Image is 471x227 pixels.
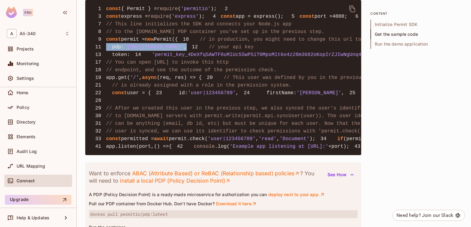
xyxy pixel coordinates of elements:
span: '/' [130,75,139,80]
span: 'express' [172,14,199,19]
span: 13 [90,51,106,58]
p: Pull our PDP container from Docker Hub. Don’t have Docker? [89,201,358,207]
div: Need help? Join our Slack [396,212,453,219]
p: content [370,11,462,16]
span: Elements [17,134,36,139]
span: 19 [90,74,106,81]
span: user = { [127,90,151,96]
span: () => [154,144,169,149]
span: : [185,90,188,96]
span: firstName [266,90,293,96]
span: 33 [90,135,106,143]
span: 31 [90,120,106,127]
span: Initialize Permit SDK [370,20,462,29]
span: ); [199,14,205,19]
span: const [106,37,121,42]
span: port = [314,14,332,19]
span: express = [121,14,148,19]
span: 11 [90,43,106,51]
span: +port); [328,144,349,149]
span: token [112,52,127,58]
span: 4 [205,13,221,20]
span: { [169,144,172,149]
span: async [142,75,157,80]
span: (permitted) { [343,136,382,142]
span: Get the sample code [370,29,462,39]
span: 8 [90,28,106,35]
span: 30 [90,112,106,120]
span: 23 [151,89,167,97]
span: ( [178,6,181,12]
span: 4000 [332,14,344,19]
span: if [337,136,343,142]
span: , [139,75,142,80]
span: Settings [17,76,34,81]
span: 22 [90,89,106,97]
span: 24 [239,89,255,97]
span: , [341,90,344,96]
span: // After we created this user in the previous step, we also synced the user's identifier [106,106,369,111]
span: 43 [349,143,365,150]
img: SReyMgAAAABJRU5ErkJggg== [6,7,17,18]
span: 2 [217,5,233,13]
span: Directory [17,120,36,125]
button: See How [324,170,358,180]
span: 'Example app listening at [URL]:' [230,144,328,149]
span: Run the demo application [370,39,462,49]
span: permitted = [121,136,154,142]
span: , [277,136,280,142]
span: 17 [90,59,106,66]
span: const [106,136,121,142]
span: const [106,6,121,12]
span: new [145,37,154,42]
span: 28 [90,97,106,104]
span: const [221,14,236,19]
span: Home [17,90,29,95]
a: Download it here [216,201,257,207]
span: A [7,29,17,38]
span: // You can open [URL] to invoke this http [106,60,229,65]
span: 12 [187,43,203,51]
span: // to [DOMAIN_NAME] servers with permit.write(permit.api.syncUser(user)). The user identifier [106,113,384,119]
span: 14 [130,51,146,58]
span: URL Mapping [17,164,45,169]
a: deploy next to your app. [268,192,325,197]
span: , [184,44,187,50]
p: Want to enforce ? You will need to [89,170,324,184]
span: // user is synced, we can use its identifier to check permissions with 'permit.check()'. [106,128,369,134]
span: const [300,14,315,19]
span: const [112,90,127,96]
span: // is already assigned with a role in the permission system. [112,83,292,88]
span: 41 [90,143,106,150]
span: // your api key [209,44,254,50]
span: // can be anything (email, db id, etc) but must be unique for each user. Now that the [106,121,360,126]
span: (req, res) => { [157,75,202,80]
span: 5 [284,13,300,20]
span: 3 [90,13,106,20]
span: Projects [17,47,34,51]
span: 20 [202,74,218,81]
span: 34 [316,135,331,143]
span: app = express(); [236,14,284,19]
span: Monitoring [17,61,39,66]
a: ABAC (Attribute Based) or ReBAC (Relationship based) policies [132,170,300,177]
span: docker pull permitio/pdp:latest [89,210,358,218]
span: 'read' [258,136,277,142]
span: id [179,90,185,96]
span: : [121,44,124,50]
p: A PDP (Policy Decision Point) is a ready-made microservice for authorization you can [89,192,358,197]
span: 32 [90,128,106,135]
span: await [154,136,169,142]
span: 'Document' [280,136,310,142]
span: '[URL][DOMAIN_NAME]' [124,44,184,50]
span: // to the [DOMAIN_NAME] PDP container you've set up in the previous step. [106,29,324,35]
span: ( [169,14,172,19]
div: Pro [23,9,33,16]
span: 42 [172,143,188,150]
span: 7 [90,20,106,28]
span: .log( [215,144,230,149]
span: : [127,52,130,58]
span: require [148,14,169,19]
span: const [106,14,121,19]
span: 'user|123456789' [188,90,236,96]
